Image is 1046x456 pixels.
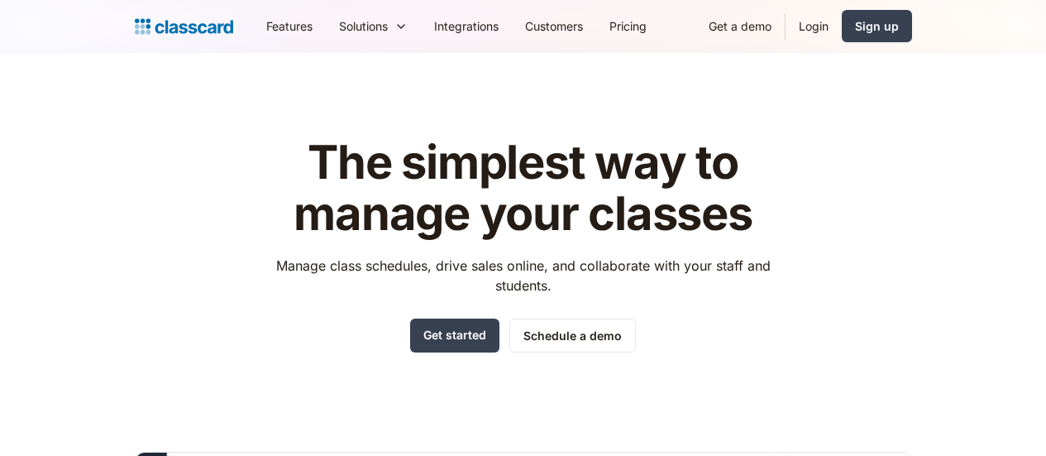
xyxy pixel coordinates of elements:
[509,319,636,353] a: Schedule a demo
[786,7,842,45] a: Login
[842,10,912,42] a: Sign up
[135,15,233,38] a: Logo
[253,7,326,45] a: Features
[421,7,512,45] a: Integrations
[326,7,421,45] div: Solutions
[260,137,786,239] h1: The simplest way to manage your classes
[512,7,596,45] a: Customers
[260,256,786,295] p: Manage class schedules, drive sales online, and collaborate with your staff and students.
[410,319,499,353] a: Get started
[339,17,388,35] div: Solutions
[695,7,785,45] a: Get a demo
[596,7,660,45] a: Pricing
[855,17,899,35] div: Sign up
